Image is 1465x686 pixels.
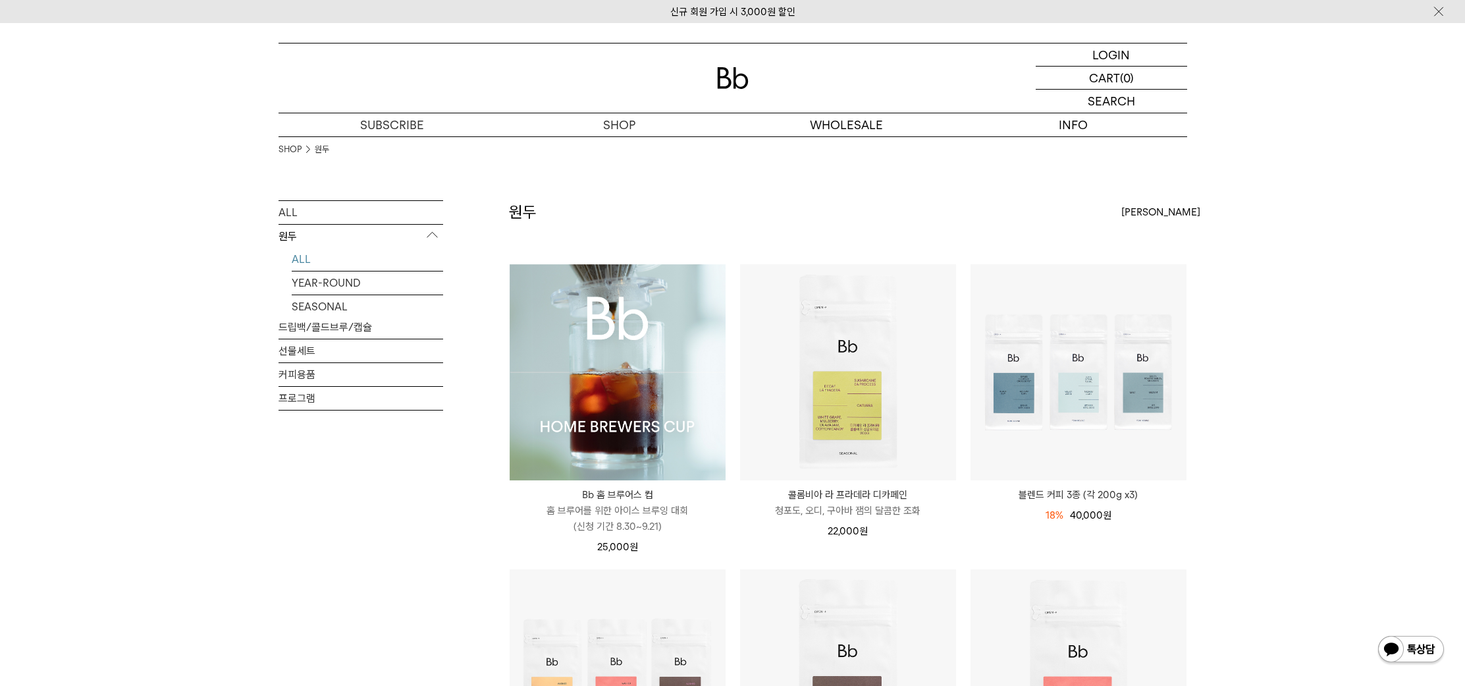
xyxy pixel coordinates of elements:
span: 원 [1103,509,1111,521]
a: Bb 홈 브루어스 컵 [510,264,726,480]
a: 콜롬비아 라 프라데라 디카페인 청포도, 오디, 구아바 잼의 달콤한 조화 [740,487,956,519]
p: CART [1089,67,1120,89]
div: 18% [1046,507,1063,523]
p: 청포도, 오디, 구아바 잼의 달콤한 조화 [740,503,956,519]
p: SEARCH [1088,90,1135,113]
img: 1000001223_add2_021.jpg [510,264,726,480]
a: 신규 회원 가입 시 3,000원 할인 [670,6,795,18]
p: INFO [960,113,1187,136]
a: 프로그램 [279,387,443,410]
span: 25,000 [597,541,638,553]
p: LOGIN [1092,43,1130,66]
a: 선물세트 [279,339,443,362]
h2: 원두 [509,201,537,223]
a: ALL [292,248,443,271]
p: 원두 [279,225,443,248]
a: 블렌드 커피 3종 (각 200g x3) [971,487,1186,503]
a: SEASONAL [292,295,443,318]
span: 원 [629,541,638,553]
p: WHOLESALE [733,113,960,136]
p: Bb 홈 브루어스 컵 [510,487,726,503]
a: YEAR-ROUND [292,272,443,295]
a: CART (0) [1036,67,1187,90]
img: 로고 [717,67,749,89]
p: 홈 브루어를 위한 아이스 브루잉 대회 (신청 기간 8.30~9.21) [510,503,726,534]
img: 콜롬비아 라 프라데라 디카페인 [740,264,956,480]
a: ALL [279,201,443,224]
span: 40,000 [1070,509,1111,521]
span: [PERSON_NAME] [1121,204,1200,220]
p: (0) [1120,67,1134,89]
a: 드립백/콜드브루/캡슐 [279,316,443,339]
a: 원두 [315,143,329,156]
img: 카카오톡 채널 1:1 채팅 버튼 [1377,635,1445,666]
a: 커피용품 [279,363,443,386]
span: 22,000 [828,525,868,537]
a: SHOP [506,113,733,136]
a: LOGIN [1036,43,1187,67]
a: Bb 홈 브루어스 컵 홈 브루어를 위한 아이스 브루잉 대회(신청 기간 8.30~9.21) [510,487,726,534]
a: SUBSCRIBE [279,113,506,136]
img: 블렌드 커피 3종 (각 200g x3) [971,264,1186,480]
a: SHOP [279,143,302,156]
span: 원 [859,525,868,537]
p: 콜롬비아 라 프라데라 디카페인 [740,487,956,503]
